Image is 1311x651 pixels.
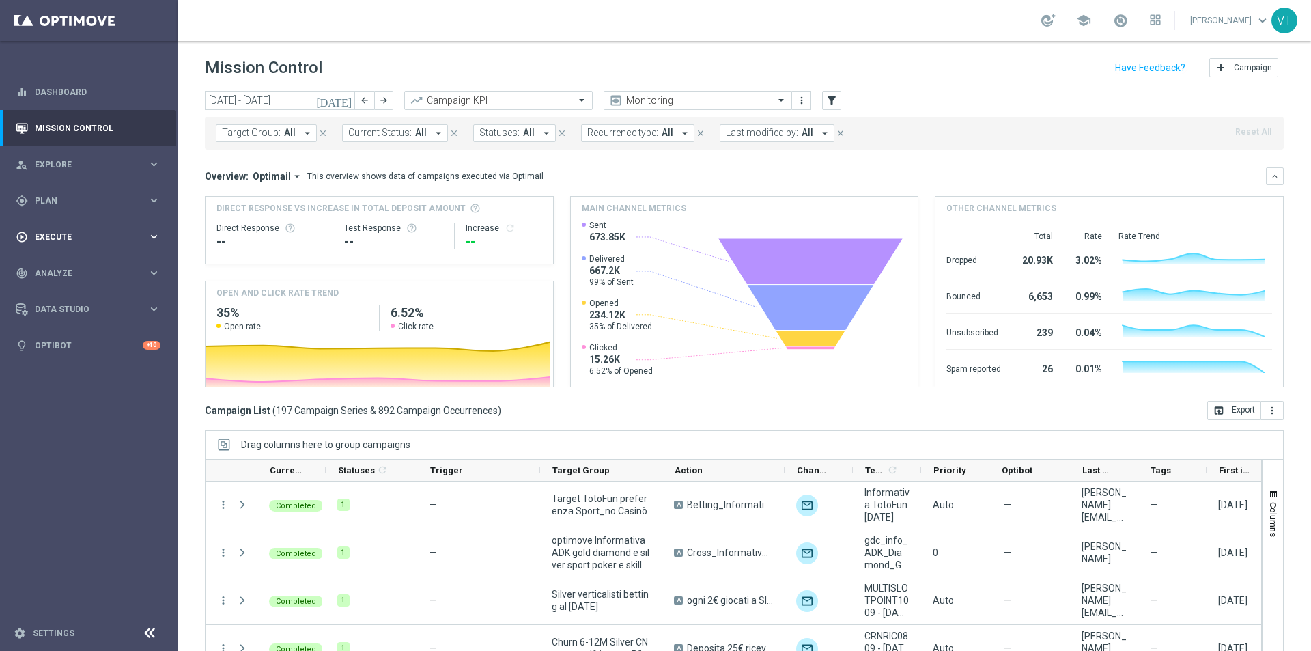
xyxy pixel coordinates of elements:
i: refresh [377,465,388,475]
i: close [557,128,567,138]
div: Press SPACE to select this row. [206,577,257,625]
button: more_vert [1261,401,1284,420]
span: Last modified by: [726,127,798,139]
span: optimove lnformativa ADK gold diamond e silver sport poker e skill.csv [552,534,651,571]
colored-tag: Completed [269,594,323,607]
button: filter_alt [822,91,841,110]
button: play_circle_outline Execute keyboard_arrow_right [15,232,161,243]
span: school [1076,13,1091,28]
span: ( [272,404,276,417]
div: 26 [1017,357,1053,378]
i: more_vert [1267,405,1278,416]
i: arrow_drop_down [679,127,691,139]
span: Optibot [1002,465,1032,475]
span: A [674,596,683,605]
span: Opened [589,298,652,309]
i: gps_fixed [16,195,28,207]
button: Optimail arrow_drop_down [249,170,307,182]
span: All [523,127,535,139]
i: arrow_drop_down [291,170,303,182]
span: First in Range [1219,465,1252,475]
span: All [802,127,813,139]
button: track_changes Analyze keyboard_arrow_right [15,268,161,279]
h2: 35% [216,305,368,321]
span: 197 Campaign Series & 892 Campaign Occurrences [276,404,498,417]
i: settings [14,627,26,639]
div: +10 [143,341,160,350]
span: All [662,127,673,139]
a: Optibot [35,327,143,363]
span: Direct Response VS Increase In Total Deposit Amount [216,202,466,214]
div: Unsubscribed [946,320,1001,342]
span: Current Status [270,465,302,475]
span: Columns [1268,502,1279,537]
div: This overview shows data of campaigns executed via Optimail [307,170,544,182]
div: andrea buia [1082,540,1127,565]
span: Delivered [589,253,634,264]
span: Statuses: [479,127,520,139]
div: 239 [1017,320,1053,342]
span: 15.26K [589,353,653,365]
span: All [284,127,296,139]
div: Optimail [796,542,818,564]
multiple-options-button: Export to CSV [1207,404,1284,415]
button: Last modified by: All arrow_drop_down [720,124,834,142]
div: andrea.pierno@sisal.it [1082,582,1127,619]
span: Calculate column [885,462,898,477]
div: Press SPACE to select this row. [206,529,257,577]
div: 07 Sep 2022, Wednesday [1218,499,1247,511]
span: 35% of Delivered [589,321,652,332]
span: Analyze [35,269,147,277]
span: Completed [276,597,316,606]
span: Templates [865,465,885,475]
button: more_vert [217,546,229,559]
span: A [674,549,683,557]
span: 667.2K [589,264,634,277]
i: refresh [505,223,516,234]
span: MULTISLOTPOINT1009 - 2022-09-10 [864,582,910,619]
span: 234.12K [589,309,652,321]
button: Statuses: All arrow_drop_down [473,124,556,142]
span: Target TotoFun preferenza Sport_no Casinò [552,493,651,517]
div: 1 [337,546,350,559]
i: keyboard_arrow_down [1270,171,1280,181]
div: 6,653 [1017,284,1053,306]
a: Dashboard [35,74,160,110]
span: — [1150,546,1157,559]
div: 08 Sep 2022, Thursday [1218,546,1247,559]
button: add Campaign [1209,58,1278,77]
span: Action [675,465,703,475]
i: keyboard_arrow_right [147,303,160,316]
h4: Other channel metrics [946,202,1056,214]
span: Execute [35,233,147,241]
span: Recurrence type: [587,127,658,139]
div: gabriele.meroni@sisal.it [1082,486,1127,523]
div: -- [466,234,541,250]
div: Bounced [946,284,1001,306]
button: equalizer Dashboard [15,87,161,98]
ng-select: Campaign KPI [404,91,593,110]
span: — [429,499,437,510]
div: Analyze [16,267,147,279]
span: Sent [589,220,625,231]
span: Click rate [398,321,434,332]
span: ) [498,404,501,417]
button: Mission Control [15,123,161,134]
span: keyboard_arrow_down [1255,13,1270,28]
i: track_changes [16,267,28,279]
div: Data Studio keyboard_arrow_right [15,304,161,315]
button: person_search Explore keyboard_arrow_right [15,159,161,170]
span: Statuses [338,465,375,475]
i: more_vert [217,594,229,607]
i: play_circle_outline [16,231,28,243]
button: open_in_browser Export [1207,401,1261,420]
span: Clicked [589,342,653,353]
i: preview [609,94,623,107]
div: Rate [1069,231,1102,242]
span: — [429,547,437,558]
div: Dropped [946,248,1001,270]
